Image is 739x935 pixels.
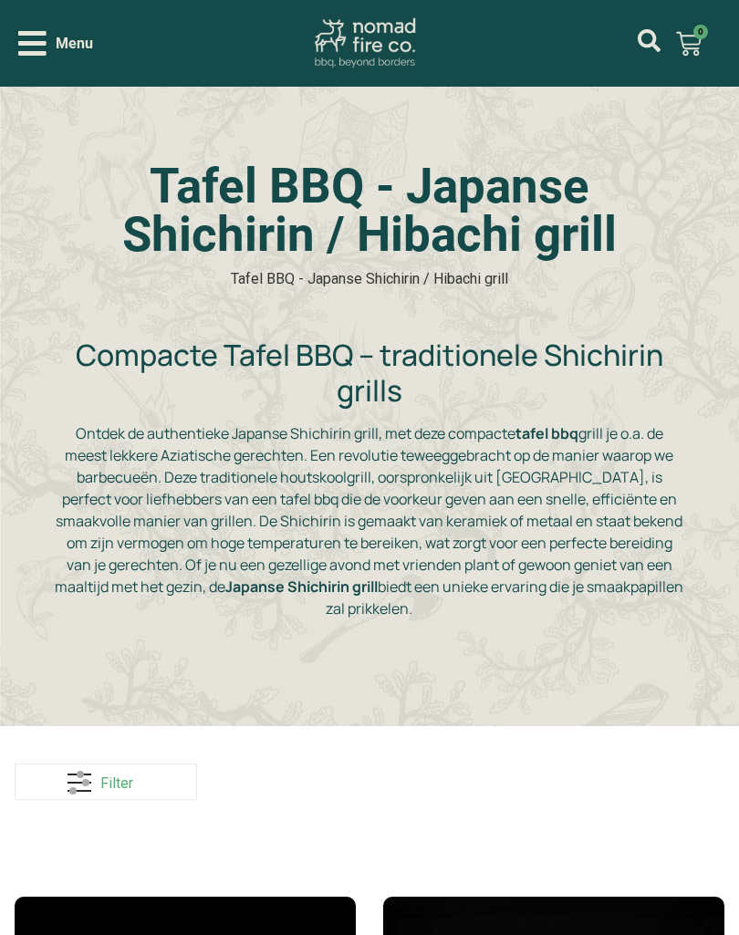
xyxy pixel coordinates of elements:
a: Filter [15,764,197,800]
strong: tafel bbq [515,423,578,443]
p: Ontdek de authentieke Japanse Shichirin grill, met deze compacte grill je o.a. de meest lekkere A... [54,422,686,619]
h1: Tafel BBQ - Japanse Shichirin / Hibachi grill [54,162,686,259]
h2: Compacte Tafel BBQ – traditionele Shichirin grills [54,338,686,408]
span: Menu [56,33,93,55]
a: 0 [654,20,723,68]
span: 0 [693,25,708,39]
span: Tafel BBQ - Japanse Shichirin / Hibachi grill [231,270,508,287]
div: Open/Close Menu [18,27,93,59]
a: mijn account [638,29,661,52]
strong: Japanse Shichirin grill [225,577,378,597]
nav: breadcrumbs [231,268,508,290]
img: Nomad Fire Co [315,18,416,68]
